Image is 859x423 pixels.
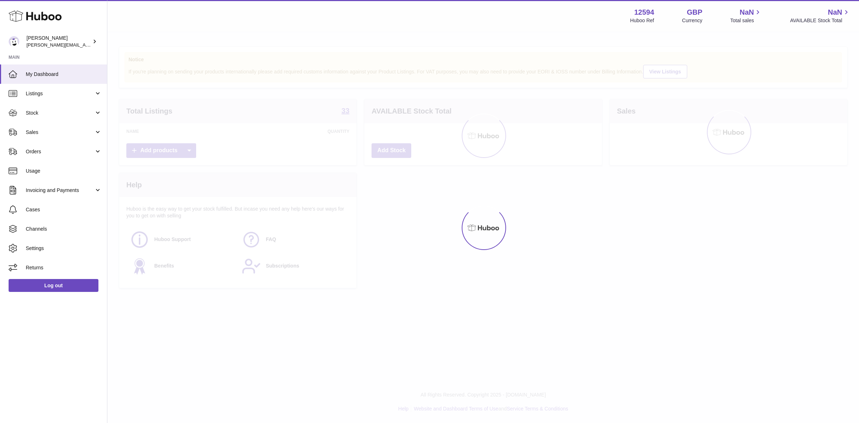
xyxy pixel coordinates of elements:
[790,8,850,24] a: NaN AVAILABLE Stock Total
[26,168,102,174] span: Usage
[26,245,102,252] span: Settings
[687,8,702,17] strong: GBP
[26,264,102,271] span: Returns
[828,8,842,17] span: NaN
[9,36,19,47] img: owen@wearemakewaves.com
[26,42,144,48] span: [PERSON_NAME][EMAIL_ADDRESS][DOMAIN_NAME]
[790,17,850,24] span: AVAILABLE Stock Total
[9,279,98,292] a: Log out
[730,17,762,24] span: Total sales
[26,90,94,97] span: Listings
[26,71,102,78] span: My Dashboard
[634,8,654,17] strong: 12594
[739,8,754,17] span: NaN
[730,8,762,24] a: NaN Total sales
[26,148,94,155] span: Orders
[26,110,94,116] span: Stock
[26,35,91,48] div: [PERSON_NAME]
[26,129,94,136] span: Sales
[26,206,102,213] span: Cases
[682,17,703,24] div: Currency
[26,187,94,194] span: Invoicing and Payments
[26,226,102,232] span: Channels
[630,17,654,24] div: Huboo Ref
